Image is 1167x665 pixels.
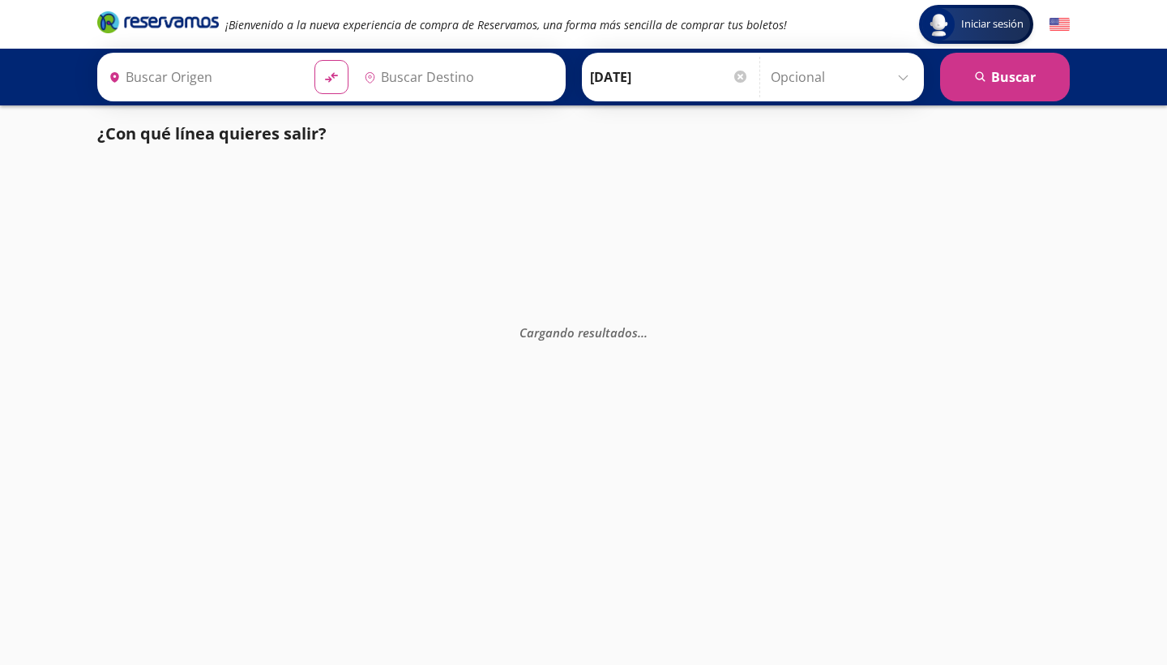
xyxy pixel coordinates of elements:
input: Opcional [771,57,916,97]
span: . [641,324,644,341]
i: Brand Logo [97,10,219,34]
em: Cargando resultados [519,324,648,341]
p: ¿Con qué línea quieres salir? [97,122,327,146]
input: Buscar Destino [357,57,557,97]
button: Buscar [940,53,1070,101]
a: Brand Logo [97,10,219,39]
em: ¡Bienvenido a la nueva experiencia de compra de Reservamos, una forma más sencilla de comprar tus... [225,17,787,32]
span: . [644,324,648,341]
button: English [1049,15,1070,35]
input: Buscar Origen [102,57,301,97]
input: Elegir Fecha [590,57,749,97]
span: . [638,324,641,341]
span: Iniciar sesión [955,16,1030,32]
